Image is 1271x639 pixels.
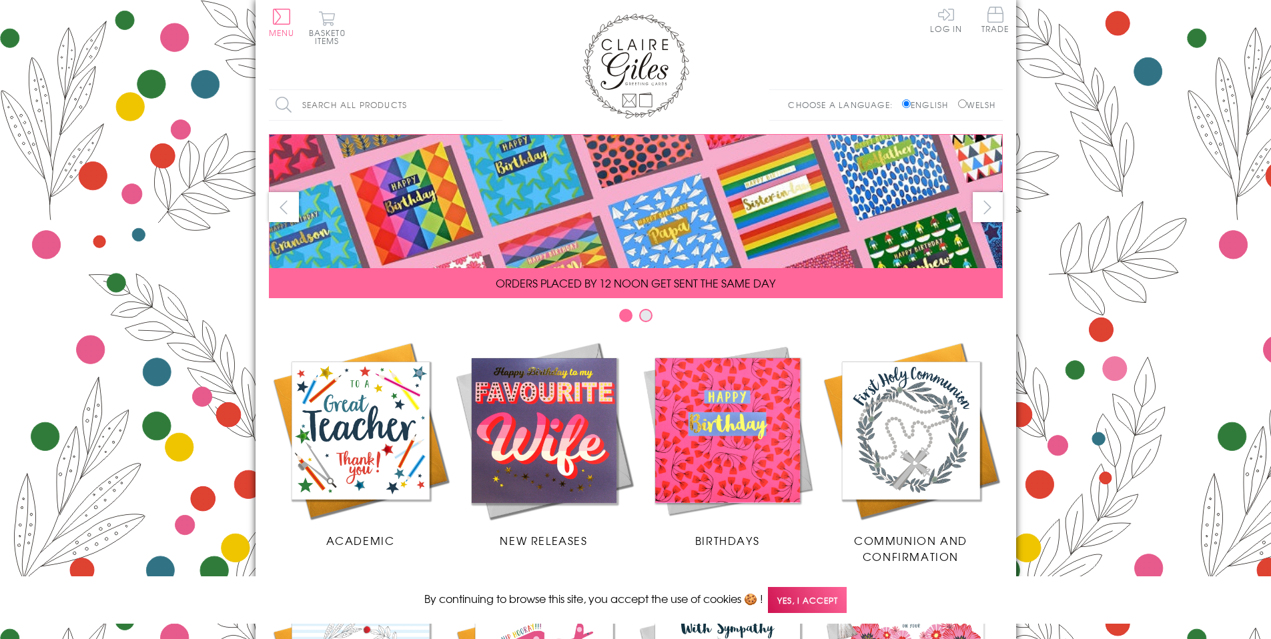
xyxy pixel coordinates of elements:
[981,7,1009,35] a: Trade
[788,99,899,111] p: Choose a language:
[619,309,632,322] button: Carousel Page 1 (Current Slide)
[958,99,967,108] input: Welsh
[500,532,587,548] span: New Releases
[452,339,636,548] a: New Releases
[269,90,502,120] input: Search all products
[902,99,955,111] label: English
[496,275,775,291] span: ORDERS PLACED BY 12 NOON GET SENT THE SAME DAY
[930,7,962,33] a: Log In
[958,99,996,111] label: Welsh
[973,192,1003,222] button: next
[582,13,689,119] img: Claire Giles Greetings Cards
[326,532,395,548] span: Academic
[636,339,819,548] a: Birthdays
[639,309,653,322] button: Carousel Page 2
[269,27,295,39] span: Menu
[819,339,1003,564] a: Communion and Confirmation
[854,532,967,564] span: Communion and Confirmation
[269,308,1003,329] div: Carousel Pagination
[902,99,911,108] input: English
[309,11,346,45] button: Basket0 items
[695,532,759,548] span: Birthdays
[269,9,295,37] button: Menu
[269,192,299,222] button: prev
[489,90,502,120] input: Search
[315,27,346,47] span: 0 items
[269,339,452,548] a: Academic
[981,7,1009,33] span: Trade
[768,587,847,613] span: Yes, I accept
